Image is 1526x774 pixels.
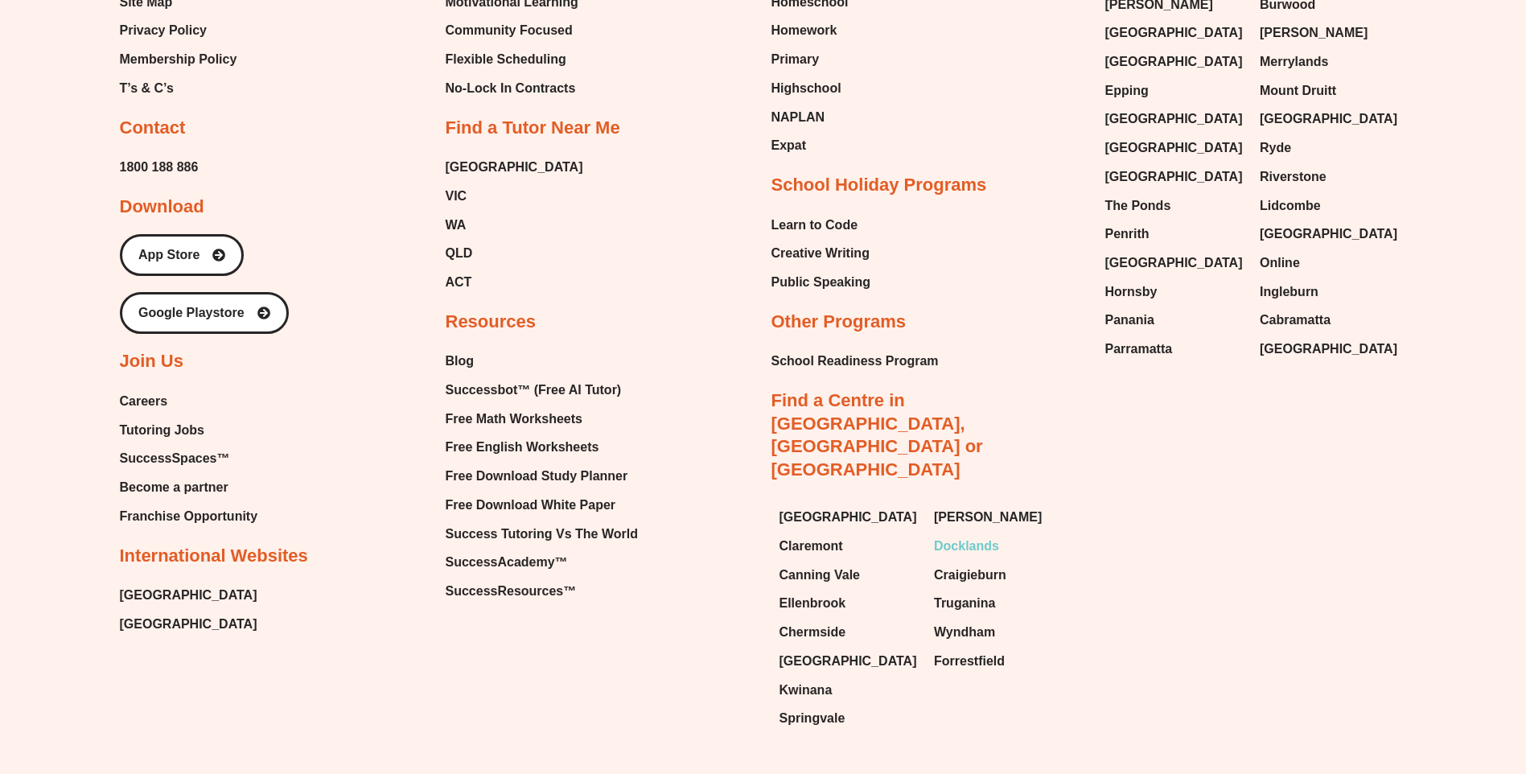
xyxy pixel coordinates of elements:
span: Learn to Code [771,213,858,237]
a: Community Focused [446,19,582,43]
a: 1800 188 886 [120,155,199,179]
span: Truganina [934,591,995,615]
span: Homework [771,19,837,43]
a: Flexible Scheduling [446,47,582,72]
a: Panania [1105,308,1244,332]
span: Ingleburn [1260,280,1318,304]
span: Claremont [779,534,843,558]
span: SuccessAcademy™ [446,550,568,574]
span: Free Download White Paper [446,493,616,517]
span: Forrestfield [934,649,1005,673]
h2: Join Us [120,350,183,373]
span: [GEOGRAPHIC_DATA] [1105,251,1243,275]
span: Canning Vale [779,563,860,587]
span: Flexible Scheduling [446,47,566,72]
a: [GEOGRAPHIC_DATA] [1105,21,1244,45]
span: SuccessSpaces™ [120,447,230,471]
a: WA [446,213,583,237]
a: Docklands [934,534,1073,558]
a: [PERSON_NAME] [1260,21,1399,45]
span: ACT [446,270,472,294]
a: Lidcombe [1260,194,1399,218]
span: Springvale [779,706,845,731]
span: [GEOGRAPHIC_DATA] [1105,165,1243,189]
span: QLD [446,241,473,266]
span: Cabramatta [1260,308,1331,332]
span: Success Tutoring Vs The World [446,522,638,546]
a: Highschool [771,76,849,101]
span: Creative Writing [771,241,870,266]
span: Membership Policy [120,47,237,72]
span: [GEOGRAPHIC_DATA] [1105,136,1243,160]
span: [GEOGRAPHIC_DATA] [446,155,583,179]
a: Learn to Code [771,213,871,237]
a: Homework [771,19,849,43]
span: Hornsby [1105,280,1158,304]
a: Cabramatta [1260,308,1399,332]
a: Mount Druitt [1260,79,1399,103]
span: Riverstone [1260,165,1327,189]
a: Online [1260,251,1399,275]
a: Hornsby [1105,280,1244,304]
span: Become a partner [120,476,228,500]
a: Tutoring Jobs [120,418,258,443]
a: Springvale [779,706,919,731]
span: Tutoring Jobs [120,418,204,443]
h2: Resources [446,311,537,334]
span: [GEOGRAPHIC_DATA] [779,649,917,673]
a: [PERSON_NAME] [934,505,1073,529]
a: SuccessAcademy™ [446,550,638,574]
span: Craigieburn [934,563,1006,587]
a: Riverstone [1260,165,1399,189]
a: [GEOGRAPHIC_DATA] [1260,222,1399,246]
a: Craigieburn [934,563,1073,587]
span: Epping [1105,79,1149,103]
span: Primary [771,47,820,72]
a: App Store [120,234,244,276]
span: [GEOGRAPHIC_DATA] [1105,107,1243,131]
a: VIC [446,184,583,208]
span: WA [446,213,467,237]
span: Expat [771,134,807,158]
span: Highschool [771,76,841,101]
a: Careers [120,389,258,414]
span: [GEOGRAPHIC_DATA] [1260,337,1397,361]
a: Ingleburn [1260,280,1399,304]
span: Ellenbrook [779,591,846,615]
span: Panania [1105,308,1154,332]
a: Become a partner [120,476,258,500]
span: Free English Worksheets [446,435,599,459]
a: QLD [446,241,583,266]
iframe: Chat Widget [1258,592,1526,774]
a: School Readiness Program [771,349,939,373]
span: Free Download Study Planner [446,464,628,488]
a: Free Math Worksheets [446,407,638,431]
h2: Find a Tutor Near Me [446,117,620,140]
span: Kwinana [779,678,833,702]
span: Ryde [1260,136,1291,160]
a: [GEOGRAPHIC_DATA] [120,612,257,636]
h2: Download [120,196,204,219]
a: [GEOGRAPHIC_DATA] [1105,251,1244,275]
span: [PERSON_NAME] [934,505,1042,529]
a: Wyndham [934,620,1073,644]
a: Privacy Policy [120,19,237,43]
a: Expat [771,134,849,158]
span: Public Speaking [771,270,871,294]
span: Wyndham [934,620,995,644]
a: Franchise Opportunity [120,504,258,529]
span: The Ponds [1105,194,1171,218]
a: Canning Vale [779,563,919,587]
span: SuccessResources™ [446,579,577,603]
a: [GEOGRAPHIC_DATA] [779,505,919,529]
a: Merrylands [1260,50,1399,74]
span: No-Lock In Contracts [446,76,576,101]
a: [GEOGRAPHIC_DATA] [1105,107,1244,131]
span: Free Math Worksheets [446,407,582,431]
a: [GEOGRAPHIC_DATA] [1105,136,1244,160]
a: Epping [1105,79,1244,103]
a: Ellenbrook [779,591,919,615]
h2: School Holiday Programs [771,174,987,197]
